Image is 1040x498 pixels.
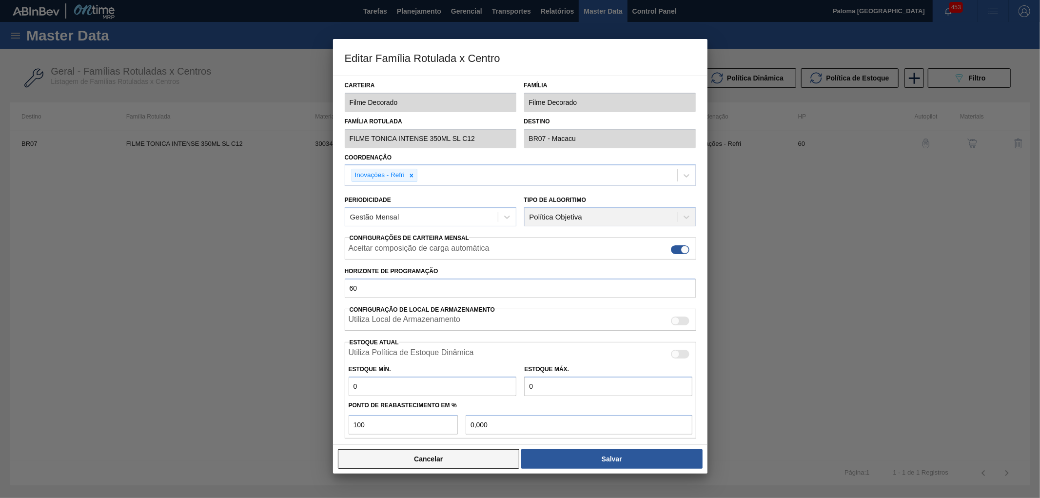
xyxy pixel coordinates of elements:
label: Quando ativada, o sistema irá usar os estoques usando a Política de Estoque Dinâmica. [349,348,474,360]
div: Gestão Mensal [350,213,399,221]
label: Família [524,79,696,93]
span: Configuração de Local de Armazenamento [350,306,495,313]
label: Horizonte de Programação [345,264,696,279]
span: Configurações de Carteira Mensal [350,235,470,241]
label: Estoque Máx. [524,366,569,373]
label: Aceitar composição de carga automática [349,244,490,256]
label: Família Rotulada [345,115,516,129]
button: Salvar [521,449,702,469]
label: Periodicidade [345,197,391,203]
label: Destino [524,115,696,129]
h3: Editar Família Rotulada x Centro [333,39,707,76]
label: Ponto de Reabastecimento em % [349,402,457,409]
label: Carteira [345,79,516,93]
label: Estoque Atual [350,339,399,346]
button: Cancelar [338,449,520,469]
div: Inovações - Refri [352,169,406,181]
label: Estoque Mín. [349,366,391,373]
label: Tipo de Algoritimo [524,197,587,203]
label: Quando ativada, o sistema irá exibir os estoques de diferentes locais de armazenamento. [349,315,460,327]
label: Coordenação [345,154,392,161]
